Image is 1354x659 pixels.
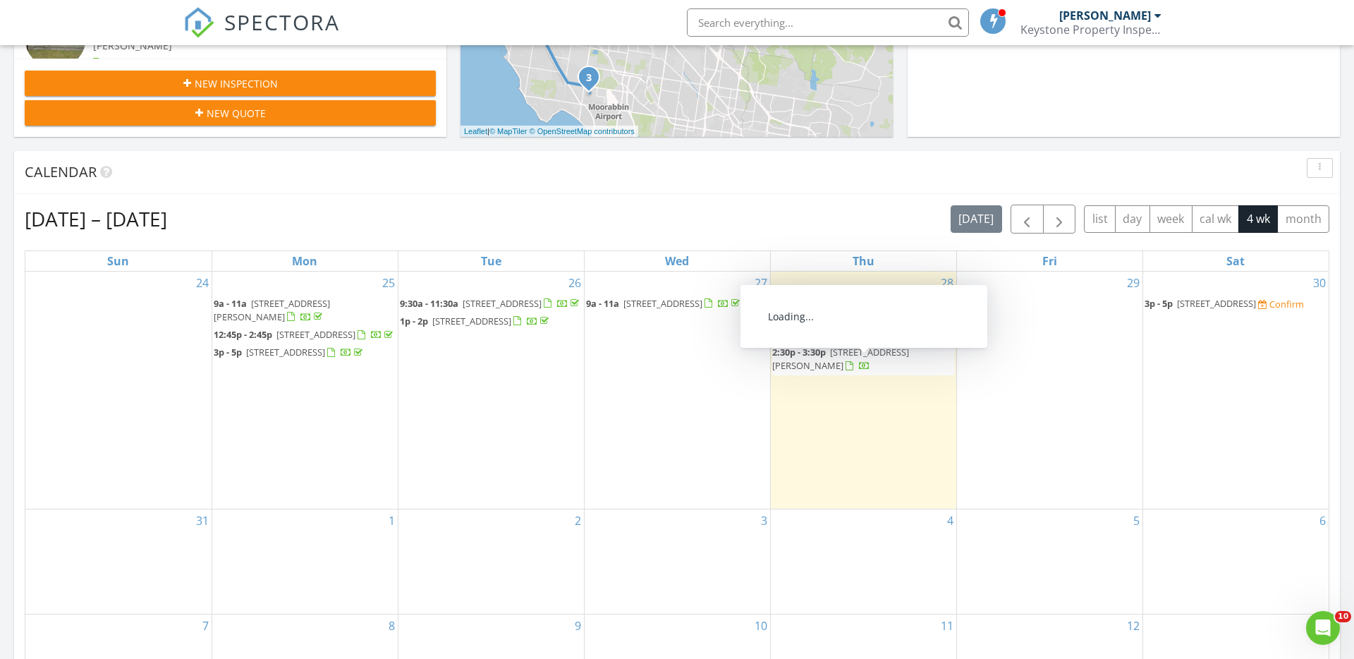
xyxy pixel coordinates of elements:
[1269,298,1304,310] div: Confirm
[1039,251,1060,271] a: Friday
[478,251,504,271] a: Tuesday
[400,315,551,327] a: 1p - 2p [STREET_ADDRESS]
[25,71,436,96] button: New Inspection
[464,127,487,135] a: Leaflet
[805,328,884,341] span: [STREET_ADDRESS]
[752,272,770,294] a: Go to August 27, 2025
[276,328,355,341] span: [STREET_ADDRESS]
[530,127,635,135] a: © OpenStreetMap contributors
[214,297,247,310] span: 9a - 11a
[584,272,770,509] td: Go to August 27, 2025
[461,126,638,138] div: |
[1043,205,1076,234] button: Next
[623,297,702,310] span: [STREET_ADDRESS]
[104,251,132,271] a: Sunday
[25,509,212,615] td: Go to August 31, 2025
[214,327,396,344] a: 12:45p - 2:45p [STREET_ADDRESS]
[224,7,340,37] span: SPECTORA
[1192,205,1240,233] button: cal wk
[752,615,770,637] a: Go to September 10, 2025
[584,509,770,615] td: Go to September 3, 2025
[1130,509,1142,532] a: Go to September 5, 2025
[214,328,396,341] a: 12:45p - 2:45p [STREET_ADDRESS]
[572,615,584,637] a: Go to September 9, 2025
[193,509,212,532] a: Go to August 31, 2025
[840,297,919,310] span: [STREET_ADDRESS]
[772,346,826,358] span: 2:30p - 3:30p
[586,297,619,310] span: 9a - 11a
[214,346,242,358] span: 3p - 5p
[1142,509,1329,615] td: Go to September 6, 2025
[662,251,692,271] a: Wednesday
[386,509,398,532] a: Go to September 1, 2025
[772,297,919,323] a: 10:30a - 12:30p [STREET_ADDRESS]
[1145,297,1173,310] span: 3p - 5p
[586,297,743,310] a: 9a - 11a [STREET_ADDRESS]
[214,344,396,361] a: 3p - 5p [STREET_ADDRESS]
[772,346,909,372] a: 2:30p - 3:30p [STREET_ADDRESS][PERSON_NAME]
[586,296,769,313] a: 9a - 11a [STREET_ADDRESS]
[400,297,458,310] span: 9:30a - 11:30a
[93,39,172,52] span: [PERSON_NAME]
[1238,205,1278,233] button: 4 wk
[386,615,398,637] a: Go to September 8, 2025
[956,509,1142,615] td: Go to September 5, 2025
[400,313,583,330] a: 1p - 2p [STREET_ADDRESS]
[432,315,511,327] span: [STREET_ADDRESS]
[1277,205,1329,233] button: month
[193,272,212,294] a: Go to August 24, 2025
[214,328,272,341] span: 12:45p - 2:45p
[572,509,584,532] a: Go to September 2, 2025
[772,297,836,310] span: 10:30a - 12:30p
[758,509,770,532] a: Go to September 3, 2025
[944,509,956,532] a: Go to September 4, 2025
[1335,611,1351,622] span: 10
[400,297,582,310] a: 9:30a - 11:30a [STREET_ADDRESS]
[400,296,583,313] a: 9:30a - 11:30a [STREET_ADDRESS]
[25,100,436,126] button: New Quote
[589,77,597,85] div: 15 Alice St, Cheltenham, VIC 3192
[772,327,955,344] a: 1p - 2p [STREET_ADDRESS]
[1145,297,1258,310] a: 3p - 5p [STREET_ADDRESS]
[183,19,340,49] a: SPECTORA
[1011,205,1044,234] button: Previous
[938,615,956,637] a: Go to September 11, 2025
[25,205,167,233] h2: [DATE] – [DATE]
[200,615,212,637] a: Go to September 7, 2025
[214,297,330,323] span: [STREET_ADDRESS][PERSON_NAME]
[212,272,398,509] td: Go to August 25, 2025
[25,272,212,509] td: Go to August 24, 2025
[1258,298,1304,311] a: Confirm
[772,346,909,372] span: [STREET_ADDRESS][PERSON_NAME]
[586,73,592,83] i: 3
[1142,272,1329,509] td: Go to August 30, 2025
[956,272,1142,509] td: Go to August 29, 2025
[398,272,584,509] td: Go to August 26, 2025
[1224,251,1248,271] a: Saturday
[463,297,542,310] span: [STREET_ADDRESS]
[400,315,428,327] span: 1p - 2p
[1020,23,1161,37] div: Keystone Property Inspections
[772,344,955,375] a: 2:30p - 3:30p [STREET_ADDRESS][PERSON_NAME]
[850,251,877,271] a: Thursday
[25,162,97,181] span: Calendar
[1149,205,1193,233] button: week
[1084,205,1116,233] button: list
[1310,272,1329,294] a: Go to August 30, 2025
[212,509,398,615] td: Go to September 1, 2025
[1115,205,1150,233] button: day
[772,328,924,341] a: 1p - 2p [STREET_ADDRESS]
[951,205,1002,233] button: [DATE]
[1317,509,1329,532] a: Go to September 6, 2025
[772,296,955,326] a: 10:30a - 12:30p [STREET_ADDRESS]
[687,8,969,37] input: Search everything...
[398,509,584,615] td: Go to September 2, 2025
[379,272,398,294] a: Go to August 25, 2025
[214,296,396,326] a: 9a - 11a [STREET_ADDRESS][PERSON_NAME]
[1145,296,1328,313] a: 3p - 5p [STREET_ADDRESS] Confirm
[566,272,584,294] a: Go to August 26, 2025
[214,297,330,323] a: 9a - 11a [STREET_ADDRESS][PERSON_NAME]
[183,7,214,38] img: The Best Home Inspection Software - Spectora
[489,127,527,135] a: © MapTiler
[246,346,325,358] span: [STREET_ADDRESS]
